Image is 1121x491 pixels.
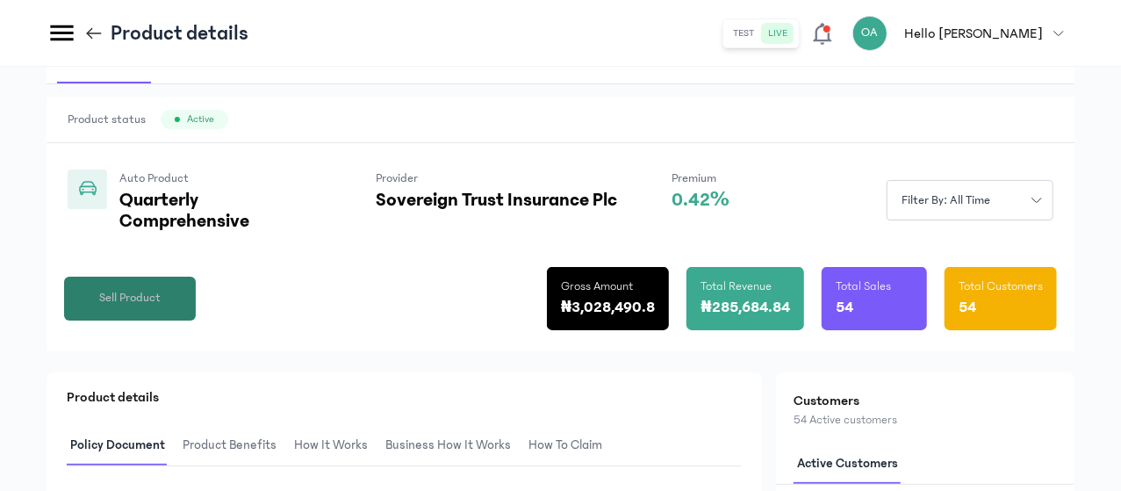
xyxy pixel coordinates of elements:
span: Active [187,112,214,126]
span: Business How It Works [382,425,514,466]
button: Product Benefits [179,425,291,466]
p: ₦285,684.84 [701,295,790,320]
span: Product status [68,111,146,128]
button: Active customers [794,444,912,485]
button: Filter by: all time [887,180,1053,220]
span: Active customers [794,444,902,485]
span: Provider [376,171,418,185]
button: Policy Document [67,425,179,466]
p: Total Revenue [701,278,772,295]
span: Auto Product [119,171,189,185]
span: Product Benefits [179,425,280,466]
span: Filter by: all time [891,191,1002,210]
p: 54 Active customers [794,411,1057,430]
button: Sell Product [64,277,196,321]
p: Hello [PERSON_NAME] [905,23,1043,44]
p: Quarterly Comprehensive [119,190,321,232]
button: live [762,23,795,44]
p: 0.42% [672,190,729,211]
div: OA [852,16,887,51]
p: Total Sales [836,278,891,295]
p: Gross Amount [561,278,633,295]
button: OAHello [PERSON_NAME] [852,16,1074,51]
p: Product details [111,19,248,47]
p: Total Customers [959,278,1043,295]
p: Product details [67,386,742,408]
p: 54 [836,295,853,320]
p: Sovereign Trust Insurance Plc [376,190,617,211]
p: 54 [959,295,976,320]
button: How It Works [291,425,382,466]
span: How It Works [291,425,371,466]
p: ₦3,028,490.8 [561,295,656,320]
span: Policy Document [67,425,169,466]
h2: Customers [794,390,1057,411]
button: test [727,23,762,44]
span: Premium [672,171,716,185]
span: How to claim [525,425,606,466]
span: Sell Product [99,289,161,307]
button: Business How It Works [382,425,525,466]
button: How to claim [525,425,616,466]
